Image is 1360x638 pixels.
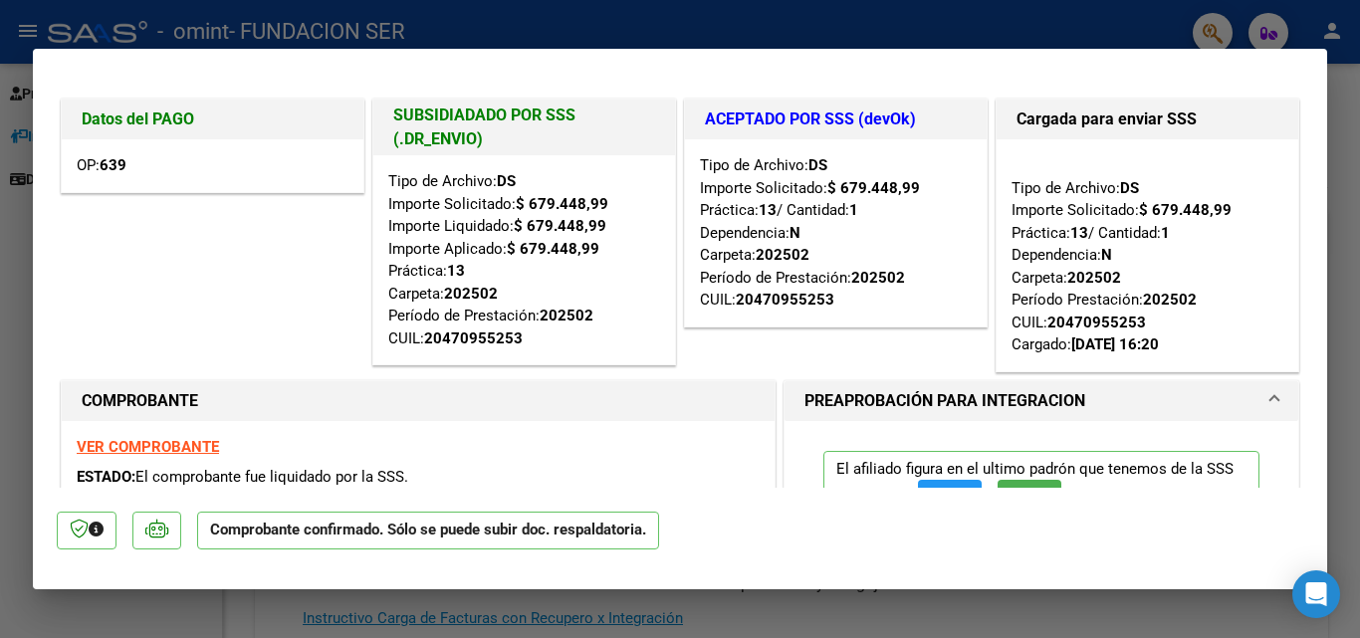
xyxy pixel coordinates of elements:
h1: SUBSIDIADADO POR SSS (.DR_ENVIO) [393,104,655,151]
span: OP: [77,156,126,174]
h1: Datos del PAGO [82,107,343,131]
span: El comprobante fue liquidado por la SSS. [135,468,408,486]
strong: 202502 [756,246,809,264]
strong: $ 679.448,99 [514,217,606,235]
div: Tipo de Archivo: Importe Solicitado: Práctica: / Cantidad: Dependencia: Carpeta: Período Prestaci... [1012,154,1283,356]
strong: 13 [1070,224,1088,242]
strong: $ 679.448,99 [827,179,920,197]
strong: 13 [759,201,777,219]
p: Comprobante confirmado. Sólo se puede subir doc. respaldatoria. [197,512,659,550]
div: Tipo de Archivo: Importe Solicitado: Importe Liquidado: Importe Aplicado: Práctica: Carpeta: Perí... [388,170,660,349]
strong: 13 [447,262,465,280]
strong: $ 679.448,99 [1139,201,1232,219]
span: ESTADO: [77,468,135,486]
strong: DS [1120,179,1139,197]
mat-expansion-panel-header: PREAPROBACIÓN PARA INTEGRACION [785,381,1298,421]
strong: COMPROBANTE [82,391,198,410]
strong: $ 679.448,99 [507,240,599,258]
button: FTP [918,480,982,517]
strong: 639 [100,156,126,174]
h1: ACEPTADO POR SSS (devOk) [705,107,967,131]
div: Tipo de Archivo: Importe Solicitado: Práctica: / Cantidad: Dependencia: Carpeta: Período de Prest... [700,154,972,312]
a: VER COMPROBANTE [77,438,219,456]
strong: 1 [1161,224,1170,242]
button: SSS [998,480,1061,517]
strong: 202502 [540,307,593,324]
strong: DS [808,156,827,174]
strong: 1 [849,201,858,219]
div: 20470955253 [1047,312,1146,334]
strong: N [790,224,800,242]
p: El afiliado figura en el ultimo padrón que tenemos de la SSS de [823,451,1259,526]
div: 20470955253 [424,327,523,350]
h1: Cargada para enviar SSS [1017,107,1278,131]
strong: 202502 [851,269,905,287]
div: Open Intercom Messenger [1292,570,1340,618]
strong: [DATE] 16:20 [1071,335,1159,353]
strong: DS [497,172,516,190]
strong: 202502 [444,285,498,303]
strong: N [1101,246,1112,264]
strong: 202502 [1143,291,1197,309]
strong: $ 679.448,99 [516,195,608,213]
strong: 202502 [1067,269,1121,287]
div: 20470955253 [736,289,834,312]
h1: PREAPROBACIÓN PARA INTEGRACION [804,389,1085,413]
